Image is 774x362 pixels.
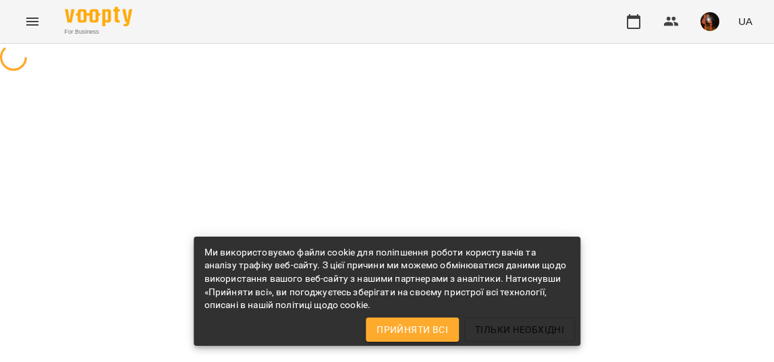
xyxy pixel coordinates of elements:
[700,12,719,31] img: 6e701af36e5fc41b3ad9d440b096a59c.jpg
[65,7,132,26] img: Voopty Logo
[738,14,752,28] span: UA
[65,28,132,36] span: For Business
[16,5,49,38] button: Menu
[733,9,758,34] button: UA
